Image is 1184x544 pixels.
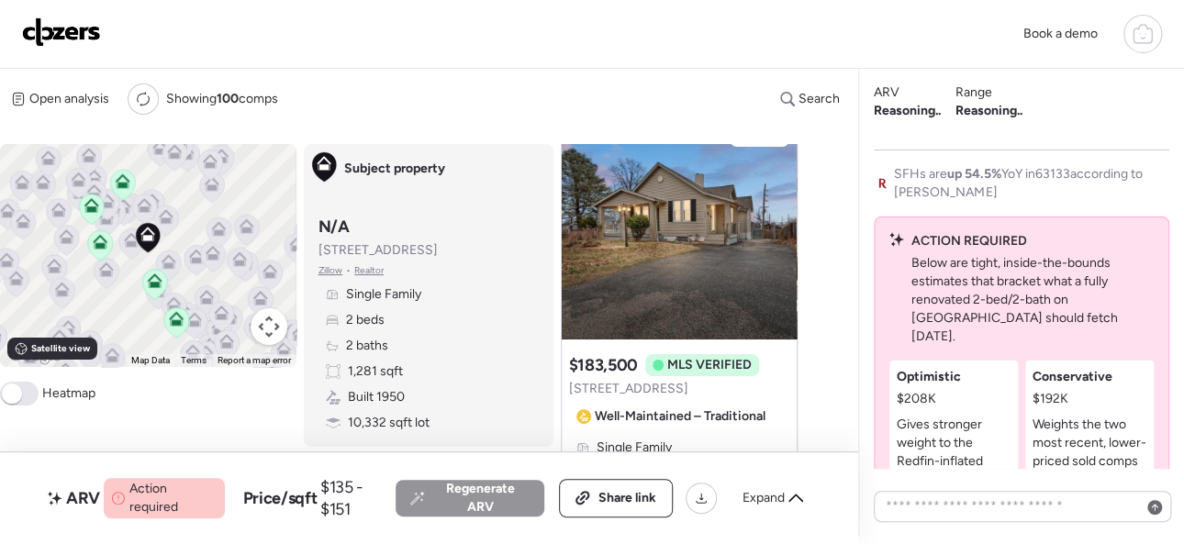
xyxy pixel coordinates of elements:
span: ARV [66,487,100,509]
img: Logo [22,17,101,47]
span: Built 1950 [348,388,405,406]
span: Heatmap [42,384,95,403]
button: Map camera controls [251,308,287,345]
span: 2 beds [346,311,385,329]
span: Zillow [318,263,343,278]
span: Open analysis [29,90,109,108]
span: 1,281 sqft [348,362,403,381]
span: Book a demo [1023,26,1098,41]
a: Terms [181,355,207,365]
h3: $183,500 [569,354,638,376]
h3: N/A [318,216,350,238]
span: Conservative [1033,368,1112,386]
span: Price/sqft [243,487,317,509]
span: Reasoning.. [955,102,1022,120]
span: Satellite view [31,341,90,356]
a: Open this area in Google Maps (opens a new window) [5,343,65,367]
span: [STREET_ADDRESS] [569,380,688,398]
span: SFHs are YoY in 63133 according to [PERSON_NAME] [894,165,1169,202]
span: $208K [897,390,936,408]
span: 100 [217,91,239,106]
span: Optimistic [897,368,961,386]
span: Reasoning.. [874,102,941,120]
span: Single Family [597,439,672,457]
a: Report a map error [218,355,291,365]
span: $135 - $151 [320,476,396,520]
span: Well-Maintained – Traditional [595,407,765,426]
span: • [346,263,351,278]
span: up 54.5% [947,166,1000,182]
span: MLS VERIFIED [667,356,752,374]
span: 2 baths [346,337,388,355]
span: Subject property [344,160,445,178]
span: Regenerate ARV [432,480,530,516]
span: Showing comps [166,90,278,108]
img: Google [5,343,65,367]
span: Share link [598,489,656,507]
span: 10,332 sqft lot [348,414,430,432]
span: [STREET_ADDRESS] [318,241,438,260]
span: Range [955,83,992,102]
span: Single Family [346,285,421,304]
span: Action required [129,480,218,516]
p: Below are tight, inside-the-bounds estimates that bracket what a fully renovated 2-bed/2-bath on ... [911,254,1155,346]
span: ACTION REQUIRED [911,232,1027,250]
span: Search [799,90,840,108]
button: Map Data [131,354,170,367]
span: Expand [743,489,785,507]
span: ARV [874,83,899,102]
span: Realtor [354,263,384,278]
span: $192K [1033,390,1068,408]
